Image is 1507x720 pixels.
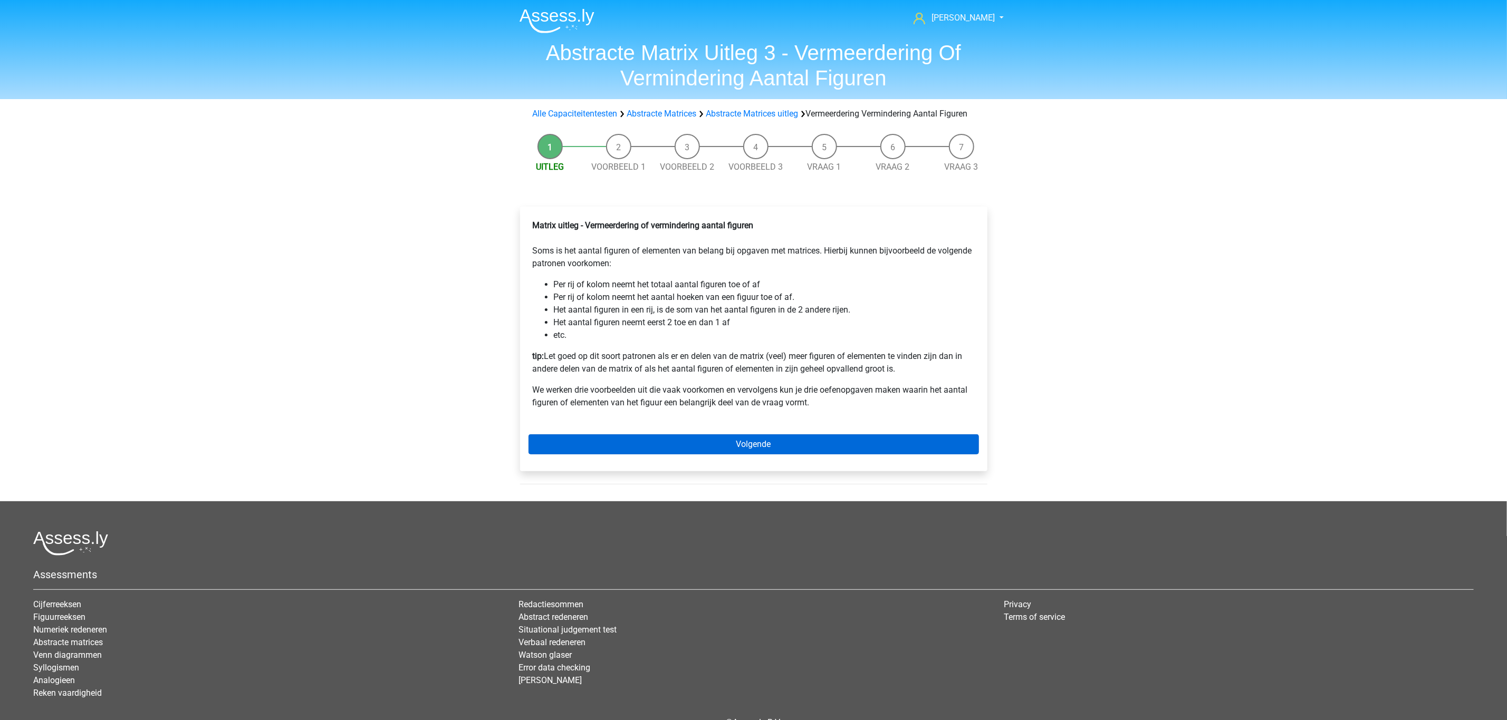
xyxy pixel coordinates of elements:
a: [PERSON_NAME] [519,675,582,685]
a: Voorbeeld 1 [591,162,646,172]
a: Abstracte Matrices uitleg [706,109,799,119]
b: Matrix uitleg - Vermeerdering of vermindering aantal figuren [533,220,754,230]
a: Reken vaardigheid [33,688,102,698]
li: etc. [554,329,975,342]
a: Redactiesommen [519,599,583,609]
a: Voorbeeld 2 [660,162,714,172]
a: Cijferreeksen [33,599,81,609]
img: Assessly [520,8,594,33]
a: Alle Capaciteitentesten [533,109,618,119]
a: Verbaal redeneren [519,637,585,647]
h1: Abstracte Matrix Uitleg 3 - Vermeerdering Of Vermindering Aantal Figuren [511,40,996,91]
a: Privacy [1004,599,1032,609]
a: [PERSON_NAME] [909,12,996,24]
b: tip: [533,351,544,361]
img: Assessly logo [33,531,108,556]
p: Let goed op dit soort patronen als er en delen van de matrix (veel) meer figuren of elementen te ... [533,350,975,375]
a: Syllogismen [33,663,79,673]
a: Volgende [529,434,979,454]
h5: Assessments [33,568,1474,581]
a: Error data checking [519,663,590,673]
a: Abstracte matrices [33,637,103,647]
a: Figuurreeksen [33,612,85,622]
p: We werken drie voorbeelden uit die vaak voorkomen en vervolgens kun je drie oefenopgaven maken wa... [533,384,975,409]
div: Vermeerdering Vermindering Aantal Figuren [529,108,979,120]
a: Situational judgement test [519,625,617,635]
a: Terms of service [1004,612,1066,622]
a: Vraag 3 [945,162,978,172]
a: Analogieen [33,675,75,685]
li: Het aantal figuren neemt eerst 2 toe en dan 1 af [554,316,975,329]
a: Voorbeeld 3 [728,162,783,172]
li: Per rij of kolom neemt het totaal aantal figuren toe of af [554,278,975,291]
a: Vraag 1 [808,162,841,172]
li: Per rij of kolom neemt het aantal hoeken van een figuur toe of af. [554,291,975,304]
li: Het aantal figuren in een rij, is de som van het aantal figuren in de 2 andere rijen. [554,304,975,316]
a: Watson glaser [519,650,572,660]
a: Vraag 2 [876,162,910,172]
a: Abstracte Matrices [627,109,697,119]
a: Venn diagrammen [33,650,102,660]
a: Numeriek redeneren [33,625,107,635]
a: Abstract redeneren [519,612,588,622]
a: Uitleg [536,162,564,172]
span: [PERSON_NAME] [932,13,995,23]
p: Soms is het aantal figuren of elementen van belang bij opgaven met matrices. Hierbij kunnen bijvo... [533,219,975,270]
